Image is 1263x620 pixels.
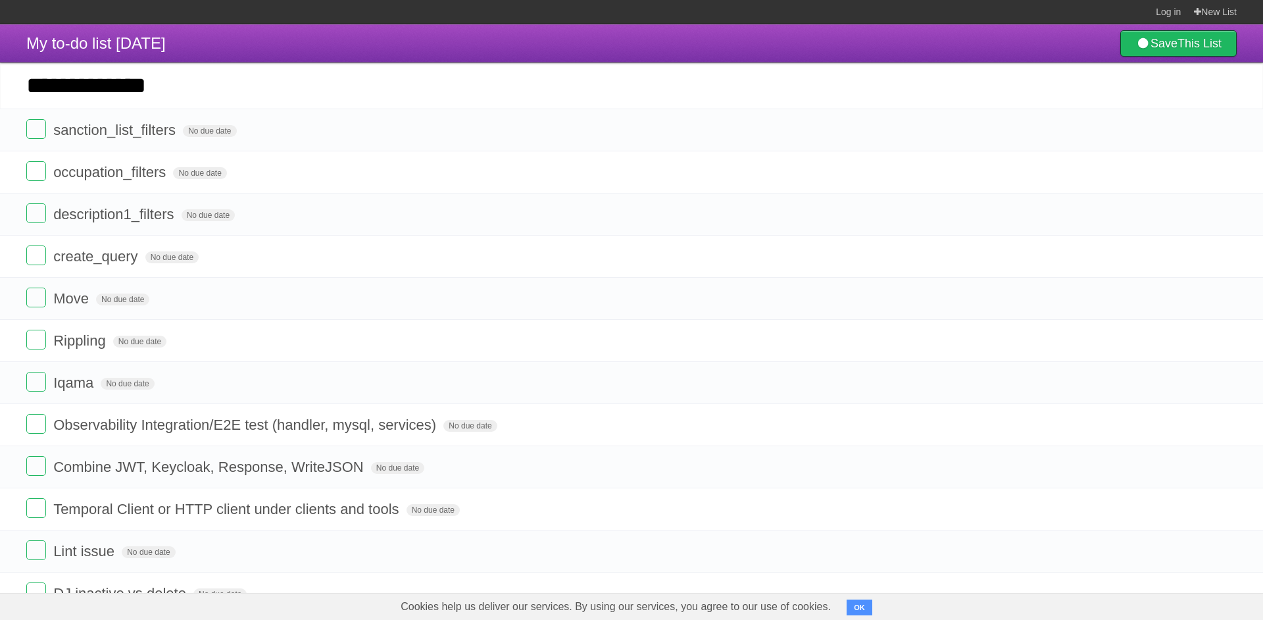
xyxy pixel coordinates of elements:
button: OK [847,600,872,615]
span: description1_filters [53,206,177,222]
span: No due date [183,125,236,137]
label: Done [26,372,46,392]
span: No due date [101,378,154,390]
label: Done [26,245,46,265]
span: My to-do list [DATE] [26,34,166,52]
span: DJ inactive vs delete [53,585,189,602]
span: Observability Integration/E2E test (handler, mysql, services) [53,417,439,433]
span: No due date [443,420,497,432]
span: create_query [53,248,141,265]
span: Cookies help us deliver our services. By using our services, you agree to our use of cookies. [387,594,844,620]
a: SaveThis List [1120,30,1237,57]
span: No due date [371,462,424,474]
label: Done [26,119,46,139]
span: No due date [113,336,166,348]
span: No due date [145,251,199,263]
span: No due date [96,294,149,305]
span: Combine JWT, Keycloak, Response, WriteJSON [53,459,367,475]
label: Done [26,414,46,434]
span: Move [53,290,92,307]
label: Done [26,288,46,307]
span: Iqama [53,375,97,391]
label: Done [26,540,46,560]
span: No due date [193,588,247,600]
span: Lint issue [53,543,118,559]
label: Done [26,498,46,518]
span: No due date [182,209,235,221]
label: Done [26,161,46,181]
span: No due date [122,546,175,558]
label: Done [26,330,46,349]
label: Done [26,456,46,476]
label: Done [26,203,46,223]
span: No due date [407,504,460,516]
label: Done [26,582,46,602]
span: Rippling [53,332,109,349]
span: No due date [173,167,226,179]
span: sanction_list_filters [53,122,179,138]
b: This List [1177,37,1222,50]
span: occupation_filters [53,164,169,180]
span: Temporal Client or HTTP client under clients and tools [53,501,402,517]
